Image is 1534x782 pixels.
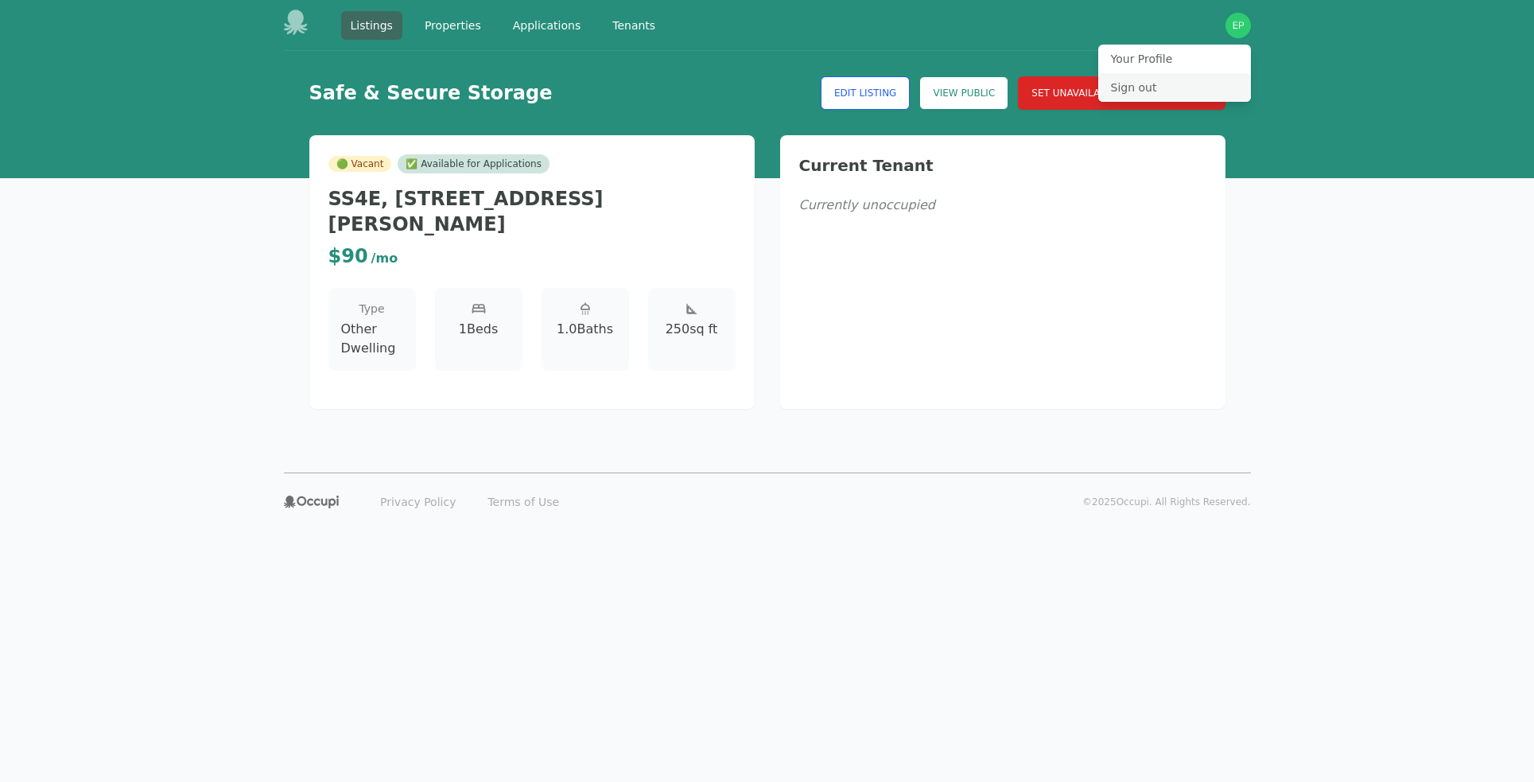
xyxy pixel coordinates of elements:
div: ✅ Available for Applications [398,154,550,173]
a: Properties [415,11,491,40]
button: Sign out [1098,73,1251,102]
a: Edit Listing [821,76,911,110]
a: Tenants [603,11,665,40]
a: Terms of Use [478,489,569,515]
span: vacant [336,158,348,170]
p: Currently unoccupied [799,196,1206,215]
span: 1.0 Baths [557,320,613,339]
a: Privacy Policy [371,489,465,515]
span: Type [359,301,384,317]
span: / mo [371,251,398,266]
span: 1 Beds [459,320,499,339]
a: View Public [919,76,1008,110]
span: Other Dwelling [341,320,403,358]
a: Listings [341,11,402,40]
div: $ 90 [328,243,398,269]
a: Applications [503,11,591,40]
p: © 2025 Occupi. All Rights Reserved. [1082,496,1250,508]
h1: Safe & Secure Storage [309,80,553,106]
h2: SS4E, [STREET_ADDRESS][PERSON_NAME] [328,186,736,237]
button: Set Unavailable for Applications [1018,76,1225,110]
h2: Current Tenant [799,154,1206,177]
span: 250 sq ft [666,320,718,339]
button: Your Profile [1098,45,1251,73]
span: Vacant [328,156,392,172]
